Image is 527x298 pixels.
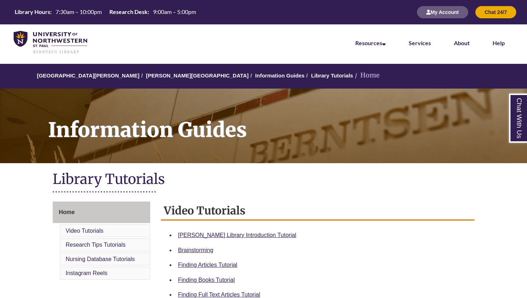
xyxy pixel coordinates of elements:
[153,8,196,15] span: 9:00am – 5:00pm
[178,247,214,253] a: Brainstorming
[493,39,505,46] a: Help
[40,89,527,154] h1: Information Guides
[12,8,53,16] th: Library Hours:
[56,8,102,15] span: 7:30am – 10:00pm
[353,70,380,81] li: Home
[409,39,431,46] a: Services
[53,170,474,189] h1: Library Tutorials
[475,6,516,18] button: Chat 24/7
[66,242,125,248] a: Research Tips Tutorials
[53,202,150,223] a: Home
[37,72,139,79] a: [GEOGRAPHIC_DATA][PERSON_NAME]
[311,72,353,79] a: Library Tutorials
[178,262,237,268] a: Finding Articles Tutorial
[161,202,475,221] h2: Video Tutorials
[53,202,150,281] div: Guide Page Menu
[417,6,468,18] button: My Account
[146,72,248,79] a: [PERSON_NAME][GEOGRAPHIC_DATA]
[66,256,135,262] a: Nursing Database Tutorials
[66,270,108,276] a: Instagram Reels
[12,8,199,16] a: Hours Today
[454,39,470,46] a: About
[417,9,468,15] a: My Account
[14,31,87,54] img: UNWSP Library Logo
[66,228,104,234] a: Video Tutorials
[59,209,75,215] span: Home
[178,277,235,283] a: Finding Books Tutorial
[255,72,305,79] a: Information Guides
[178,292,260,298] a: Finding Full Text Articles Tutorial
[178,232,296,238] a: [PERSON_NAME] Library Introduction Tutorial
[475,9,516,15] a: Chat 24/7
[355,39,386,46] a: Resources
[106,8,150,16] th: Research Desk:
